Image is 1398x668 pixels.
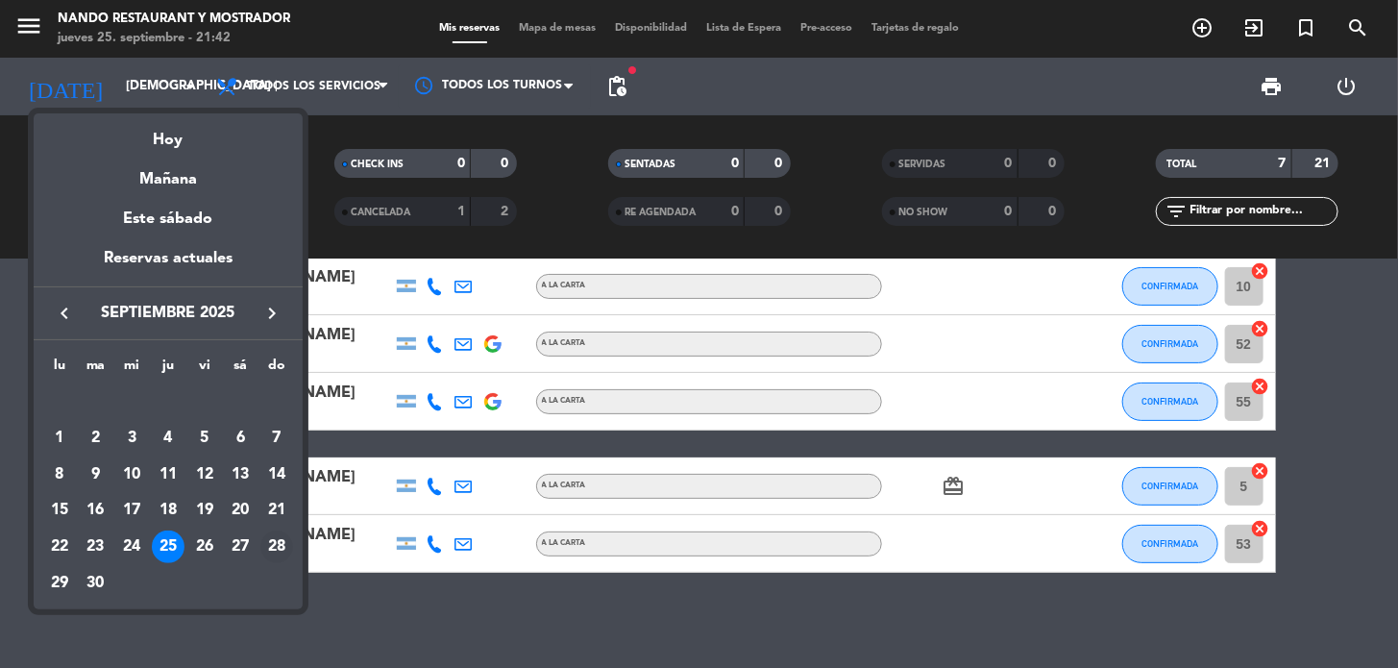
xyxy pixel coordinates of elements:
[53,302,76,325] i: keyboard_arrow_left
[43,531,76,563] div: 22
[223,493,259,530] td: 20 de septiembre de 2025
[223,529,259,565] td: 27 de septiembre de 2025
[188,458,221,491] div: 12
[260,531,293,563] div: 28
[80,567,112,600] div: 30
[41,384,295,421] td: SEP.
[113,355,150,384] th: miércoles
[152,422,184,455] div: 4
[223,420,259,457] td: 6 de septiembre de 2025
[80,494,112,527] div: 16
[43,422,76,455] div: 1
[78,493,114,530] td: 16 de septiembre de 2025
[115,494,148,527] div: 17
[34,246,303,285] div: Reservas actuales
[41,493,78,530] td: 15 de septiembre de 2025
[260,422,293,455] div: 7
[150,420,186,457] td: 4 de septiembre de 2025
[258,420,295,457] td: 7 de septiembre de 2025
[43,494,76,527] div: 15
[113,493,150,530] td: 17 de septiembre de 2025
[223,457,259,493] td: 13 de septiembre de 2025
[224,494,257,527] div: 20
[41,565,78,602] td: 29 de septiembre de 2025
[260,302,283,325] i: keyboard_arrow_right
[41,420,78,457] td: 1 de septiembre de 2025
[260,494,293,527] div: 21
[260,458,293,491] div: 14
[188,494,221,527] div: 19
[150,529,186,565] td: 25 de septiembre de 2025
[186,420,223,457] td: 5 de septiembre de 2025
[224,531,257,563] div: 27
[78,565,114,602] td: 30 de septiembre de 2025
[113,420,150,457] td: 3 de septiembre de 2025
[78,420,114,457] td: 2 de septiembre de 2025
[113,529,150,565] td: 24 de septiembre de 2025
[188,422,221,455] div: 5
[43,567,76,600] div: 29
[80,531,112,563] div: 23
[150,457,186,493] td: 11 de septiembre de 2025
[80,458,112,491] div: 9
[34,113,303,153] div: Hoy
[186,457,223,493] td: 12 de septiembre de 2025
[255,301,289,326] button: keyboard_arrow_right
[188,531,221,563] div: 26
[78,529,114,565] td: 23 de septiembre de 2025
[115,531,148,563] div: 24
[224,458,257,491] div: 13
[186,529,223,565] td: 26 de septiembre de 2025
[258,457,295,493] td: 14 de septiembre de 2025
[152,531,184,563] div: 25
[113,457,150,493] td: 10 de septiembre de 2025
[47,301,82,326] button: keyboard_arrow_left
[34,153,303,192] div: Mañana
[34,192,303,246] div: Este sábado
[41,355,78,384] th: lunes
[258,493,295,530] td: 21 de septiembre de 2025
[186,493,223,530] td: 19 de septiembre de 2025
[43,458,76,491] div: 8
[115,458,148,491] div: 10
[78,457,114,493] td: 9 de septiembre de 2025
[82,301,255,326] span: septiembre 2025
[41,457,78,493] td: 8 de septiembre de 2025
[41,529,78,565] td: 22 de septiembre de 2025
[150,493,186,530] td: 18 de septiembre de 2025
[115,422,148,455] div: 3
[152,494,184,527] div: 18
[150,355,186,384] th: jueves
[258,355,295,384] th: domingo
[186,355,223,384] th: viernes
[223,355,259,384] th: sábado
[258,529,295,565] td: 28 de septiembre de 2025
[78,355,114,384] th: martes
[224,422,257,455] div: 6
[80,422,112,455] div: 2
[152,458,184,491] div: 11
